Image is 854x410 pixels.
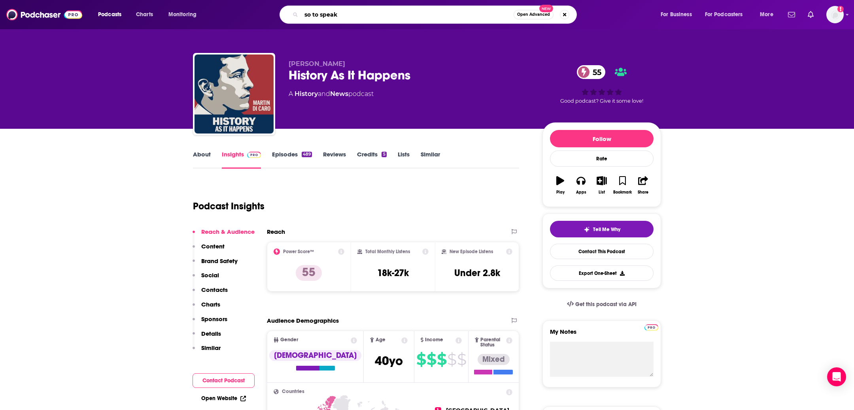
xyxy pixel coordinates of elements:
[201,257,238,265] p: Brand Safety
[267,317,339,324] h2: Audience Demographics
[295,90,318,98] a: History
[550,171,571,199] button: Play
[480,337,505,348] span: Parental Status
[561,295,643,314] a: Get this podcast via API
[269,350,361,361] div: [DEMOGRAPHIC_DATA]
[272,150,312,169] a: Episodes489
[550,221,654,237] button: tell me why sparkleTell Me Why
[450,249,493,254] h2: New Episode Listens
[437,353,446,366] span: $
[193,150,211,169] a: About
[539,5,554,12] span: New
[98,9,121,20] span: Podcasts
[613,190,632,195] div: Bookmark
[193,228,255,243] button: Reach & Audience
[296,265,322,281] p: 55
[222,150,261,169] a: InsightsPodchaser Pro
[591,171,612,199] button: List
[577,65,605,79] a: 55
[193,315,227,330] button: Sponsors
[168,9,196,20] span: Monitoring
[193,344,221,359] button: Similar
[377,267,409,279] h3: 18k-27k
[457,353,466,366] span: $
[550,328,654,342] label: My Notes
[599,190,605,195] div: List
[131,8,158,21] a: Charts
[193,200,265,212] h1: Podcast Insights
[201,395,246,402] a: Open Website
[550,150,654,167] div: Rate
[289,89,374,99] div: A podcast
[283,249,314,254] h2: Power Score™
[416,353,426,366] span: $
[193,373,255,388] button: Contact Podcast
[661,9,692,20] span: For Business
[826,6,844,23] span: Logged in as FIREPodchaser25
[193,286,228,301] button: Contacts
[398,150,410,169] a: Lists
[427,353,436,366] span: $
[550,244,654,259] a: Contact This Podcast
[633,171,654,199] button: Share
[560,98,643,104] span: Good podcast? Give it some love!
[193,243,225,257] button: Content
[421,150,440,169] a: Similar
[826,6,844,23] button: Show profile menu
[593,226,620,233] span: Tell Me Why
[302,152,312,157] div: 489
[638,190,648,195] div: Share
[425,337,443,342] span: Income
[556,190,565,195] div: Play
[193,257,238,272] button: Brand Safety
[785,8,798,21] a: Show notifications dropdown
[357,150,386,169] a: Credits5
[575,301,637,308] span: Get this podcast via API
[700,8,754,21] button: open menu
[195,55,274,134] img: History As It Happens
[514,10,554,19] button: Open AdvancedNew
[478,354,510,365] div: Mixed
[550,265,654,281] button: Export One-Sheet
[805,8,817,21] a: Show notifications dropdown
[6,7,82,22] img: Podchaser - Follow, Share and Rate Podcasts
[330,90,348,98] a: News
[201,243,225,250] p: Content
[287,6,584,24] div: Search podcasts, credits, & more...
[247,152,261,158] img: Podchaser Pro
[644,324,658,331] img: Podchaser Pro
[282,389,304,394] span: Countries
[576,190,586,195] div: Apps
[280,337,298,342] span: Gender
[612,171,633,199] button: Bookmark
[323,150,346,169] a: Reviews
[201,301,220,308] p: Charts
[365,249,410,254] h2: Total Monthly Listens
[193,271,219,286] button: Social
[837,6,844,12] svg: Add a profile image
[318,90,330,98] span: and
[201,344,221,352] p: Similar
[550,130,654,147] button: Follow
[193,330,221,344] button: Details
[382,152,386,157] div: 5
[201,330,221,337] p: Details
[585,65,605,79] span: 55
[760,9,773,20] span: More
[201,315,227,323] p: Sponsors
[447,353,456,366] span: $
[163,8,207,21] button: open menu
[93,8,132,21] button: open menu
[375,353,403,369] span: 40 yo
[826,6,844,23] img: User Profile
[201,271,219,279] p: Social
[301,8,514,21] input: Search podcasts, credits, & more...
[644,323,658,331] a: Pro website
[705,9,743,20] span: For Podcasters
[289,60,345,68] span: [PERSON_NAME]
[201,286,228,293] p: Contacts
[571,171,591,199] button: Apps
[136,9,153,20] span: Charts
[193,301,220,315] button: Charts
